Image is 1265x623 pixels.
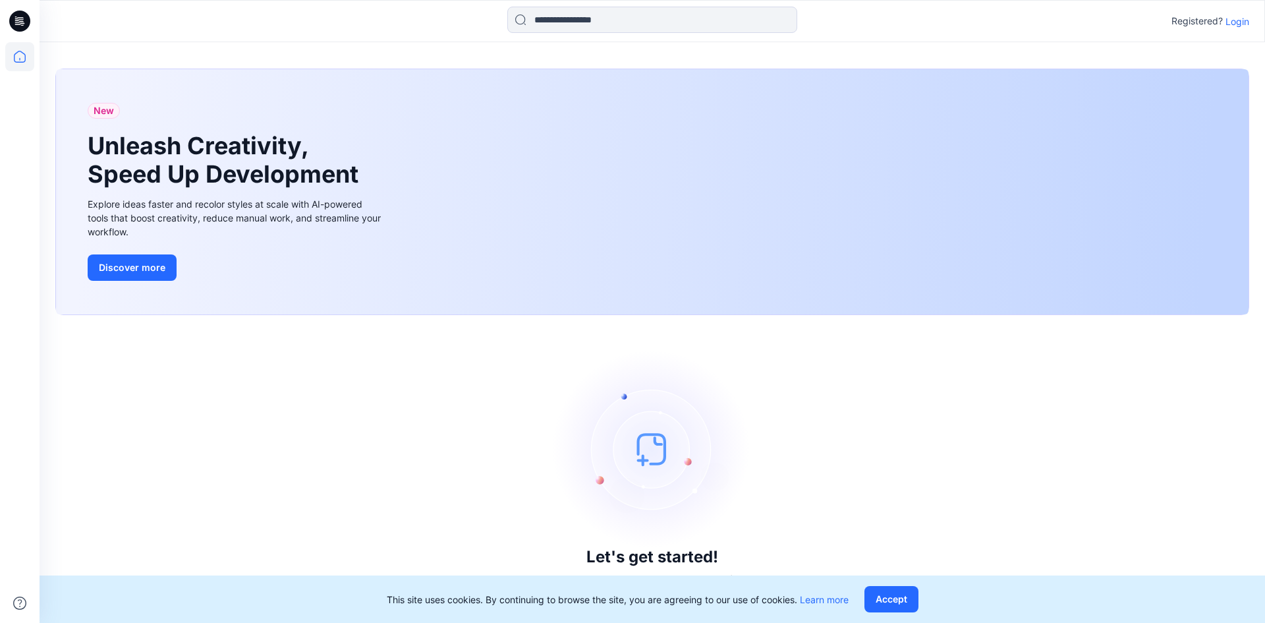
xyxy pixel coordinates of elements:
p: Registered? [1171,13,1223,29]
span: New [94,103,114,119]
img: empty-state-image.svg [553,350,751,548]
a: Learn more [800,594,849,605]
a: Discover more [88,254,384,281]
button: Accept [864,586,918,612]
div: Explore ideas faster and recolor styles at scale with AI-powered tools that boost creativity, red... [88,197,384,239]
p: Click New to add a style or create a folder. [544,572,760,587]
h1: Unleash Creativity, Speed Up Development [88,132,364,189]
h3: Let's get started! [586,548,718,566]
p: Login [1225,15,1249,28]
p: This site uses cookies. By continuing to browse the site, you are agreeing to our use of cookies. [387,593,849,607]
button: Discover more [88,254,177,281]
